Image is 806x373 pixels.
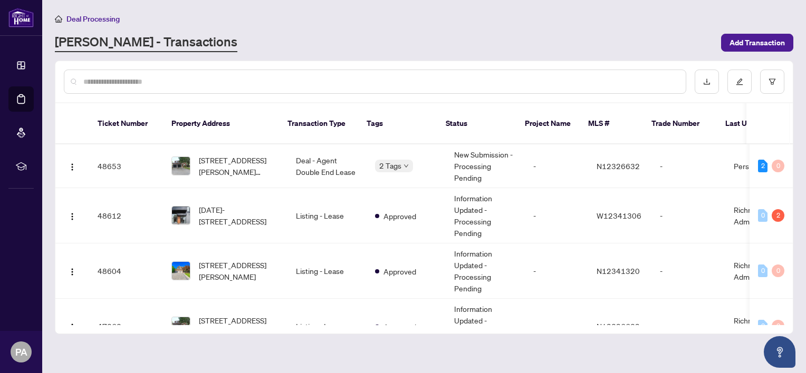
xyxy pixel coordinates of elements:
[695,70,719,94] button: download
[64,207,81,224] button: Logo
[446,188,525,243] td: Information Updated - Processing Pending
[758,160,767,172] div: 2
[525,144,588,188] td: -
[379,160,401,172] span: 2 Tags
[199,259,279,282] span: [STREET_ADDRESS][PERSON_NAME]
[8,8,34,27] img: logo
[758,209,767,222] div: 0
[772,264,784,277] div: 0
[651,188,725,243] td: -
[15,345,27,359] span: PA
[68,323,76,331] img: Logo
[383,210,416,222] span: Approved
[437,103,516,144] th: Status
[651,243,725,299] td: -
[404,163,409,169] span: down
[580,103,643,144] th: MLS #
[725,299,804,354] td: Richmond Hill Administrator
[717,103,796,144] th: Last Updated By
[64,158,81,174] button: Logo
[279,103,358,144] th: Transaction Type
[199,315,279,338] span: [STREET_ADDRESS][PERSON_NAME][PERSON_NAME]
[358,103,437,144] th: Tags
[643,103,717,144] th: Trade Number
[172,262,190,280] img: thumbnail-img
[55,33,237,52] a: [PERSON_NAME] - Transactions
[730,34,785,51] span: Add Transaction
[758,320,767,332] div: 0
[287,188,367,243] td: Listing - Lease
[446,144,525,188] td: New Submission - Processing Pending
[760,70,784,94] button: filter
[383,266,416,277] span: Approved
[597,321,640,331] span: N12326632
[287,243,367,299] td: Listing - Lease
[727,70,752,94] button: edit
[172,207,190,224] img: thumbnail-img
[703,78,711,85] span: download
[89,243,163,299] td: 48604
[725,144,804,188] td: Persia Atyabi
[721,34,793,52] button: Add Transaction
[89,299,163,354] td: 47363
[55,15,62,23] span: home
[89,144,163,188] td: 48653
[736,78,743,85] span: edit
[68,212,76,221] img: Logo
[89,103,163,144] th: Ticket Number
[772,160,784,172] div: 0
[772,209,784,222] div: 2
[525,188,588,243] td: -
[172,157,190,175] img: thumbnail-img
[525,243,588,299] td: -
[287,144,367,188] td: Deal - Agent Double End Lease
[66,14,120,24] span: Deal Processing
[651,299,725,354] td: -
[64,262,81,279] button: Logo
[446,299,525,354] td: Information Updated - Processing Pending
[758,264,767,277] div: 0
[597,211,641,220] span: W12341306
[383,321,416,332] span: Approved
[64,318,81,335] button: Logo
[769,78,776,85] span: filter
[772,320,784,332] div: 0
[172,317,190,335] img: thumbnail-img
[597,266,640,276] span: N12341320
[725,188,804,243] td: Richmond Hill Administrator
[525,299,588,354] td: -
[725,243,804,299] td: Richmond Hill Administrator
[446,243,525,299] td: Information Updated - Processing Pending
[287,299,367,354] td: Listing - Lease
[597,161,640,171] span: N12326632
[516,103,580,144] th: Project Name
[199,204,279,227] span: [DATE]-[STREET_ADDRESS]
[89,188,163,243] td: 48612
[764,336,795,368] button: Open asap
[651,144,725,188] td: -
[68,268,76,276] img: Logo
[68,163,76,171] img: Logo
[163,103,279,144] th: Property Address
[199,154,279,178] span: [STREET_ADDRESS][PERSON_NAME][PERSON_NAME]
